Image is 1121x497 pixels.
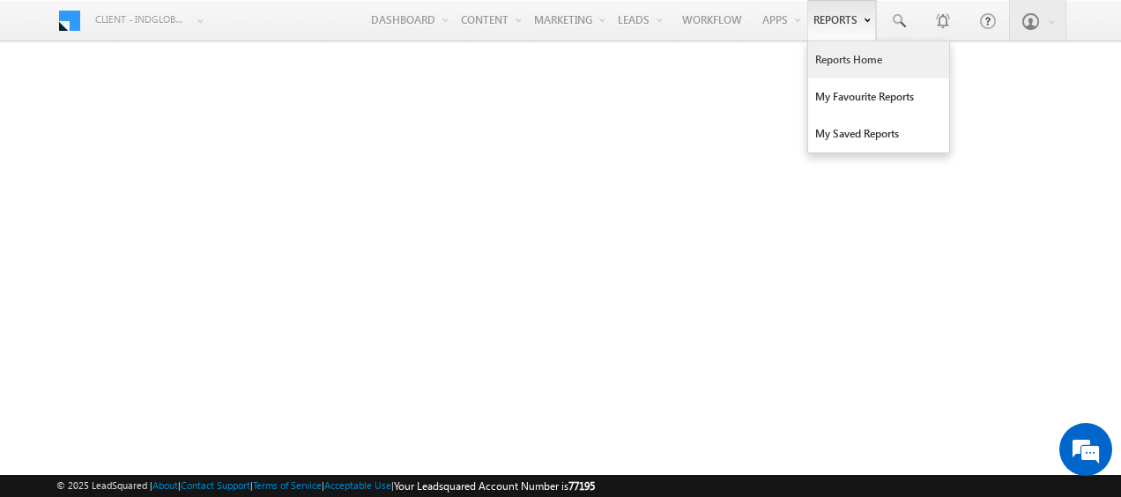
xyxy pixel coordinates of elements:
a: Reports Home [808,41,949,78]
div: Leave a message [92,93,296,115]
a: Acceptable Use [324,479,391,491]
span: © 2025 LeadSquared | | | | | [56,478,595,494]
a: About [152,479,178,491]
a: My Favourite Reports [808,78,949,115]
a: Terms of Service [253,479,322,491]
span: Client - indglobal2 (77195) [95,11,188,28]
span: 77195 [568,479,595,493]
a: My Saved Reports [808,115,949,152]
span: Your Leadsquared Account Number is [394,479,595,493]
em: Submit [258,381,320,404]
textarea: Type your message and click 'Submit' [23,163,322,367]
div: Minimize live chat window [289,9,331,51]
a: Contact Support [181,479,250,491]
img: d_60004797649_company_0_60004797649 [30,93,74,115]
